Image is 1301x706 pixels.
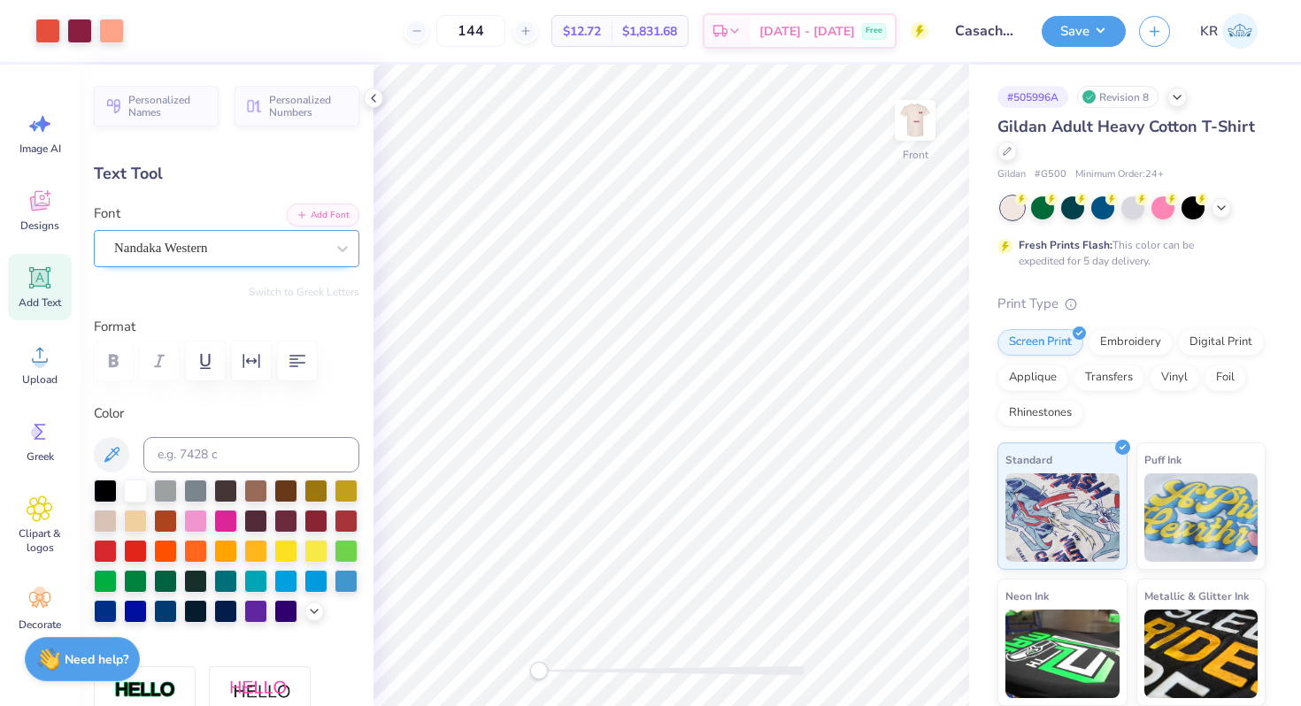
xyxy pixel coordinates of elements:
span: Greek [27,449,54,464]
img: Puff Ink [1144,473,1259,562]
img: Neon Ink [1005,610,1120,698]
strong: Need help? [65,651,128,668]
span: Upload [22,372,58,387]
label: Font [94,203,120,224]
button: Personalized Names [94,86,219,127]
button: Add Font [287,203,359,226]
img: Standard [1005,473,1120,562]
div: Foil [1205,365,1246,391]
span: Gildan Adult Heavy Cotton T-Shirt [997,116,1255,137]
div: Accessibility label [530,662,548,679]
span: Clipart & logos [11,526,69,555]
div: Front [903,147,928,163]
img: Shadow [229,679,291,702]
span: Image AI [19,142,61,156]
input: – – [436,15,505,47]
span: Personalized Numbers [269,94,349,119]
div: Vinyl [1150,365,1199,391]
a: KR [1192,13,1266,49]
span: Designs [20,219,59,233]
span: Minimum Order: 24 + [1075,167,1164,182]
label: Color [94,403,359,424]
span: Gildan [997,167,1026,182]
div: Transfers [1074,365,1144,391]
span: Personalized Names [128,94,208,119]
div: Text Tool [94,162,359,186]
div: # 505996A [997,86,1068,108]
div: Digital Print [1178,329,1264,356]
span: Standard [1005,450,1052,469]
span: Neon Ink [1005,587,1049,605]
span: $1,831.68 [622,22,677,41]
input: e.g. 7428 c [143,437,359,472]
img: Kaylee Rivera [1222,13,1258,49]
span: Add Text [19,295,61,310]
button: Switch to Greek Letters [249,285,359,299]
span: Decorate [19,618,61,632]
span: KR [1200,21,1218,42]
label: Format [94,317,359,337]
div: This color can be expedited for 5 day delivery. [1019,237,1236,269]
span: Metallic & Glitter Ink [1144,587,1249,605]
div: Screen Print [997,329,1083,356]
span: [DATE] - [DATE] [759,22,855,41]
div: Rhinestones [997,400,1083,426]
img: Stroke [114,680,176,701]
img: Front [897,103,933,138]
div: Print Type [997,294,1266,314]
div: Applique [997,365,1068,391]
span: $12.72 [563,22,601,41]
img: Metallic & Glitter Ink [1144,610,1259,698]
span: Free [866,25,882,37]
button: Save [1042,16,1126,47]
span: Puff Ink [1144,450,1182,469]
div: Embroidery [1089,329,1173,356]
button: Personalized Numbers [235,86,359,127]
div: Revision 8 [1077,86,1159,108]
strong: Fresh Prints Flash: [1019,238,1112,252]
input: Untitled Design [942,13,1028,49]
span: # G500 [1035,167,1066,182]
